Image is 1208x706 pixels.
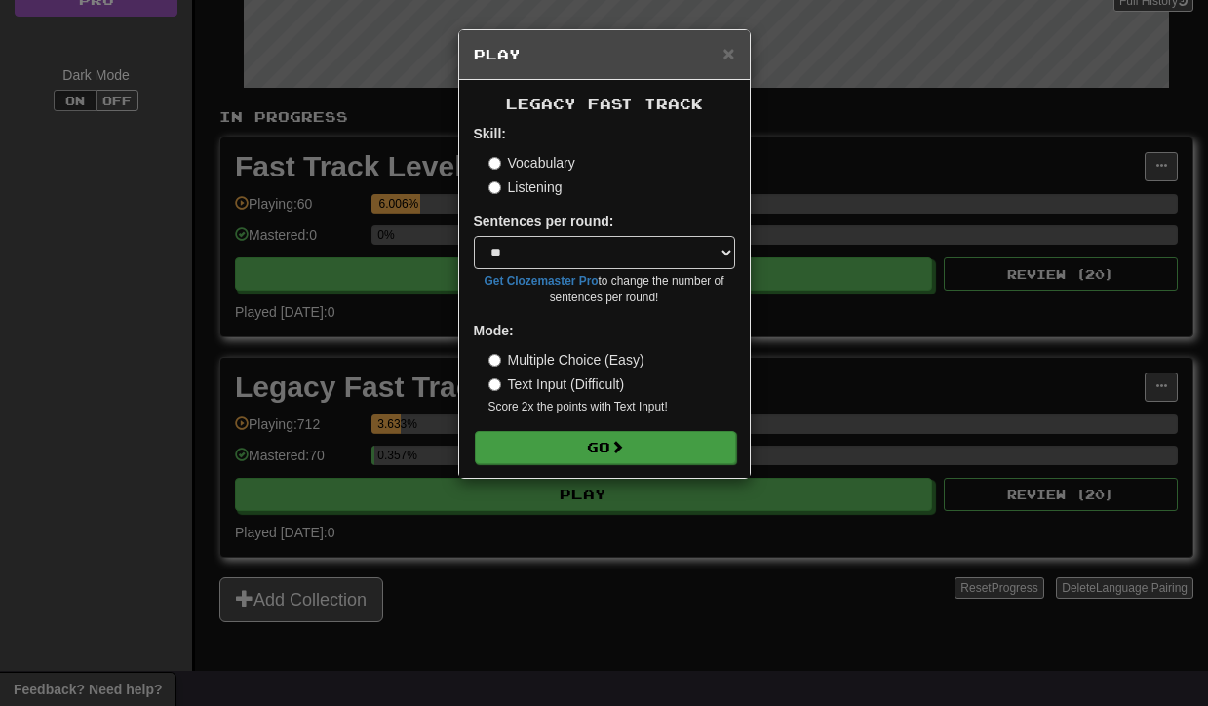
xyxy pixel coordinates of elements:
input: Listening [488,181,501,194]
small: to change the number of sentences per round! [474,273,735,306]
label: Text Input (Difficult) [488,374,625,394]
input: Vocabulary [488,157,501,170]
strong: Mode: [474,323,514,338]
h5: Play [474,45,735,64]
span: Legacy Fast Track [506,96,703,112]
label: Vocabulary [488,153,575,173]
a: Get Clozemaster Pro [485,274,599,288]
small: Score 2x the points with Text Input ! [488,399,735,415]
button: Go [475,431,736,464]
input: Text Input (Difficult) [488,378,501,391]
button: Close [722,43,734,63]
label: Multiple Choice (Easy) [488,350,644,370]
span: × [722,42,734,64]
input: Multiple Choice (Easy) [488,354,501,367]
label: Listening [488,177,563,197]
strong: Skill: [474,126,506,141]
label: Sentences per round: [474,212,614,231]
